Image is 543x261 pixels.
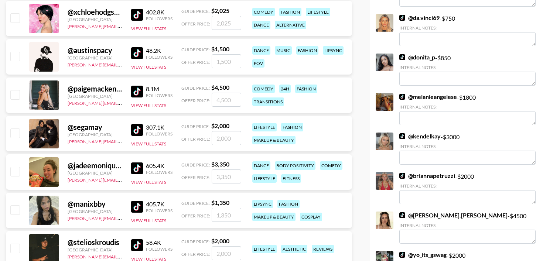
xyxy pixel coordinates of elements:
div: lipsync [252,200,273,208]
input: 4,500 [212,93,241,107]
span: Guide Price: [181,162,210,168]
img: TikTok [399,212,405,218]
div: transitions [252,97,284,106]
div: [GEOGRAPHIC_DATA] [68,55,122,61]
span: Offer Price: [181,59,210,65]
div: comedy [252,8,275,16]
a: [PERSON_NAME][EMAIL_ADDRESS][DOMAIN_NAME] [68,253,177,260]
div: aesthetic [281,245,307,253]
img: TikTok [131,9,143,21]
strong: $ 3,350 [211,161,229,168]
div: lifestyle [252,123,277,131]
div: dance [252,21,270,29]
div: fashion [281,123,303,131]
strong: $ 2,000 [211,122,229,129]
img: TikTok [399,133,405,139]
div: 405.7K [146,200,173,208]
span: Guide Price: [181,200,210,206]
div: Followers [146,54,173,60]
img: TikTok [131,124,143,136]
div: 307.1K [146,124,173,131]
div: 58.4K [146,239,173,246]
img: TikTok [131,201,143,213]
a: @kendelkay [399,133,441,140]
img: TikTok [399,252,405,258]
div: music [275,46,292,55]
div: @ austinspacy [68,46,122,55]
span: Guide Price: [181,239,210,244]
strong: $ 2,000 [211,237,229,244]
span: Guide Price: [181,124,210,129]
img: TikTok [131,86,143,97]
span: Offer Price: [181,98,210,103]
div: - $ 750 [399,14,536,46]
div: lipsync [323,46,344,55]
div: Followers [146,93,173,98]
div: fashion [277,200,300,208]
div: Followers [146,246,173,252]
div: @ segamay [68,123,122,132]
span: Offer Price: [181,21,210,27]
strong: $ 1,350 [211,199,229,206]
a: @[PERSON_NAME].[PERSON_NAME] [399,212,508,219]
div: @ jadeemoniquee [68,161,122,170]
div: Internal Notes: [399,144,536,149]
input: 1,500 [212,54,241,68]
strong: $ 2,025 [211,7,229,14]
button: View Full Stats [131,64,166,70]
div: makeup & beauty [252,136,296,144]
button: View Full Stats [131,141,166,147]
div: fashion [295,85,317,93]
div: 48.2K [146,47,173,54]
span: Guide Price: [181,8,210,14]
a: [PERSON_NAME][EMAIL_ADDRESS][DOMAIN_NAME] [68,61,177,68]
div: Followers [146,208,173,213]
strong: $ 1,500 [211,45,229,52]
div: alternative [275,21,306,29]
span: Offer Price: [181,175,210,180]
a: @da.vinci69 [399,14,440,21]
div: 24h [279,85,291,93]
input: 2,000 [212,131,241,145]
div: lifestyle [306,8,330,16]
div: @ paigemackenzie [68,84,122,93]
button: View Full Stats [131,179,166,185]
img: TikTok [131,239,143,251]
strong: $ 4,500 [211,84,229,91]
a: @donita_p [399,54,435,61]
div: Internal Notes: [399,65,536,70]
div: - $ 850 [399,54,536,86]
a: [PERSON_NAME][EMAIL_ADDRESS][DOMAIN_NAME] [68,137,177,144]
span: Offer Price: [181,213,210,219]
div: Followers [146,169,173,175]
a: [PERSON_NAME][EMAIL_ADDRESS][DOMAIN_NAME] [68,176,177,183]
span: Guide Price: [181,47,210,52]
div: Internal Notes: [399,223,536,228]
div: Internal Notes: [399,183,536,189]
div: pov [252,59,264,68]
div: dance [252,46,270,55]
div: 8.1M [146,85,173,93]
div: - $ 3000 [399,133,536,165]
div: dance [252,161,270,170]
input: 2,025 [212,16,241,30]
input: 1,350 [212,208,241,222]
a: [PERSON_NAME][EMAIL_ADDRESS][DOMAIN_NAME] [68,99,177,106]
img: TikTok [399,15,405,21]
div: makeup & beauty [252,213,296,221]
input: 3,350 [212,169,241,183]
div: [GEOGRAPHIC_DATA] [68,170,122,176]
div: [GEOGRAPHIC_DATA] [68,209,122,214]
button: View Full Stats [131,103,166,108]
a: [PERSON_NAME][EMAIL_ADDRESS][DOMAIN_NAME] [68,214,177,221]
span: Offer Price: [181,136,210,142]
div: fashion [296,46,318,55]
div: fashion [279,8,301,16]
a: @yo_its_gswag [399,251,447,258]
div: @ stelioskroudis [68,238,122,247]
div: [GEOGRAPHIC_DATA] [68,93,122,99]
div: - $ 1800 [399,93,536,125]
div: fitness [281,174,301,183]
div: - $ 4500 [399,212,536,244]
div: lifestyle [252,245,277,253]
